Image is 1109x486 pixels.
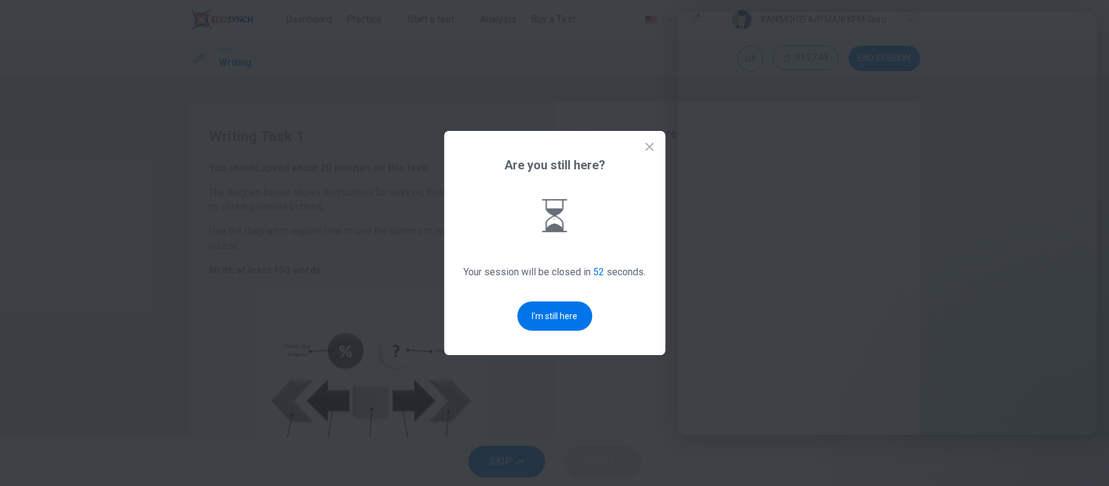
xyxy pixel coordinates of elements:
[593,266,604,278] span: 52
[1068,445,1097,474] iframe: Intercom live chat
[504,155,605,175] span: Are you still here?
[517,301,592,331] button: I'm still here
[678,12,1097,435] iframe: Intercom live chat
[463,262,646,282] span: Your session will be closed in seconds.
